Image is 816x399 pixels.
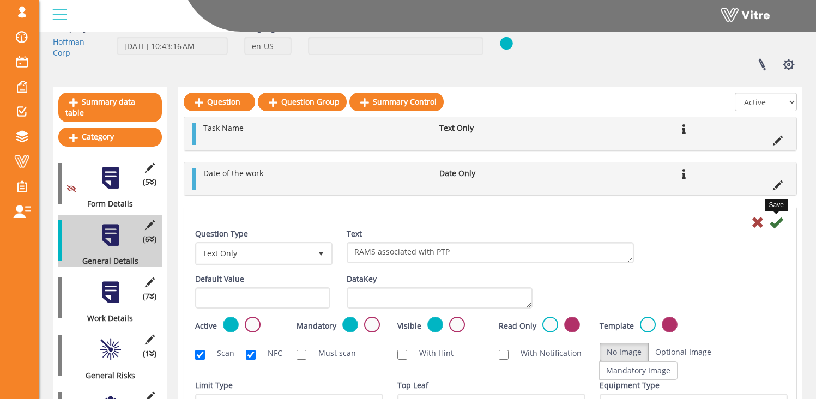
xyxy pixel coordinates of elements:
[203,168,263,178] span: Date of the work
[648,343,718,361] label: Optional Image
[58,128,162,146] a: Category
[143,291,156,302] span: (7 )
[499,350,509,360] input: With Notification
[434,123,522,134] li: Text Only
[257,348,280,359] label: NFC
[206,348,229,359] label: Scan
[246,350,256,360] input: NFC
[297,321,336,331] label: Mandatory
[347,242,634,263] textarea: Select RAMS associated with PTP:
[143,177,156,188] span: (5 )
[397,350,407,360] input: With Hint
[195,228,248,239] label: Question Type
[311,244,331,263] span: select
[195,321,217,331] label: Active
[184,93,255,111] a: Question
[347,274,377,285] label: DataKey
[397,321,421,331] label: Visible
[58,256,154,267] div: General Details
[143,234,156,245] span: (6 )
[600,380,660,391] label: Equipment Type
[195,380,233,391] label: Limit Type
[599,361,678,380] label: Mandatory Image
[53,37,84,58] a: Hoffman Corp
[297,350,306,360] input: Must scan
[58,93,162,122] a: Summary data table
[600,343,649,361] label: No Image
[500,37,513,50] img: yes
[195,274,244,285] label: Default Value
[408,348,454,359] label: With Hint
[143,348,156,359] span: (1 )
[58,313,154,324] div: Work Details
[434,168,522,179] li: Date Only
[203,123,244,133] span: Task Name
[499,321,536,331] label: Read Only
[58,198,154,209] div: Form Details
[258,93,347,111] a: Question Group
[600,321,634,331] label: Template
[347,228,362,239] label: Text
[349,93,444,111] a: Summary Control
[765,199,788,211] div: Save
[197,244,311,263] span: Text Only
[510,348,582,359] label: With Notification
[195,350,205,360] input: Scan
[58,370,154,381] div: General Risks
[397,380,428,391] label: Top Leaf
[307,348,356,359] label: Must scan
